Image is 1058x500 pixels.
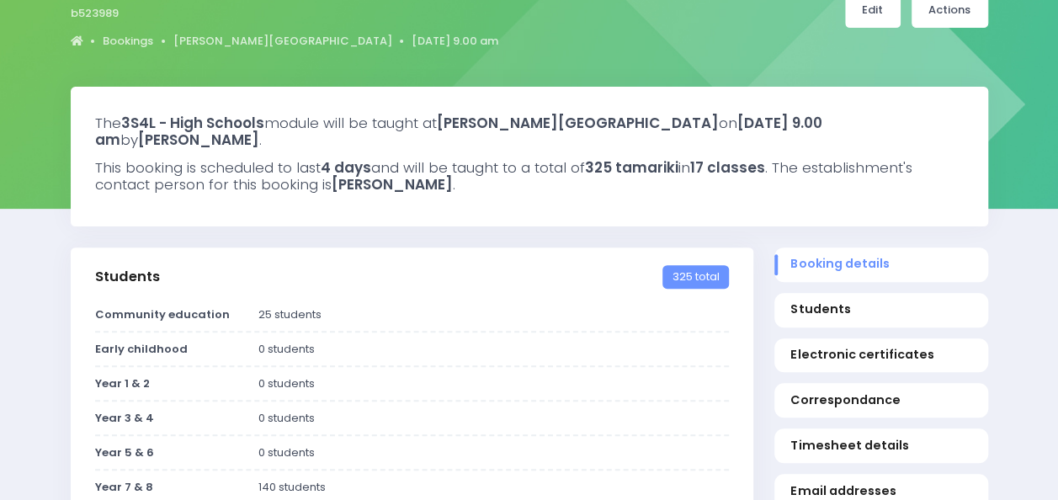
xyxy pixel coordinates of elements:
[585,157,678,178] strong: 325 tamariki
[95,113,822,150] strong: [DATE] 9.00 am
[662,265,728,289] span: 325 total
[412,33,498,50] a: [DATE] 9.00 am
[790,255,971,273] span: Booking details
[790,437,971,455] span: Timesheet details
[71,5,119,22] span: b523989
[248,444,739,461] div: 0 students
[95,341,188,357] strong: Early childhood
[103,33,153,50] a: Bookings
[790,346,971,364] span: Electronic certificates
[790,482,971,500] span: Email addresses
[774,293,988,327] a: Students
[173,33,392,50] a: [PERSON_NAME][GEOGRAPHIC_DATA]
[690,157,765,178] strong: 17 classes
[437,113,719,133] strong: [PERSON_NAME][GEOGRAPHIC_DATA]
[321,157,371,178] strong: 4 days
[138,130,259,150] strong: [PERSON_NAME]
[121,113,264,133] strong: 3S4L - High Schools
[95,269,160,285] h3: Students
[774,383,988,418] a: Correspondance
[95,410,154,426] strong: Year 3 & 4
[95,306,230,322] strong: Community education
[248,341,739,358] div: 0 students
[790,301,971,318] span: Students
[774,338,988,373] a: Electronic certificates
[248,479,739,496] div: 140 students
[248,375,739,392] div: 0 students
[248,410,739,427] div: 0 students
[95,114,964,149] h3: The module will be taught at on by .
[332,174,453,194] strong: [PERSON_NAME]
[790,391,971,409] span: Correspondance
[95,375,150,391] strong: Year 1 & 2
[95,444,154,460] strong: Year 5 & 6
[95,159,964,194] h3: This booking is scheduled to last and will be taught to a total of in . The establishment's conta...
[95,479,153,495] strong: Year 7 & 8
[774,428,988,463] a: Timesheet details
[248,306,739,323] div: 25 students
[774,247,988,282] a: Booking details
